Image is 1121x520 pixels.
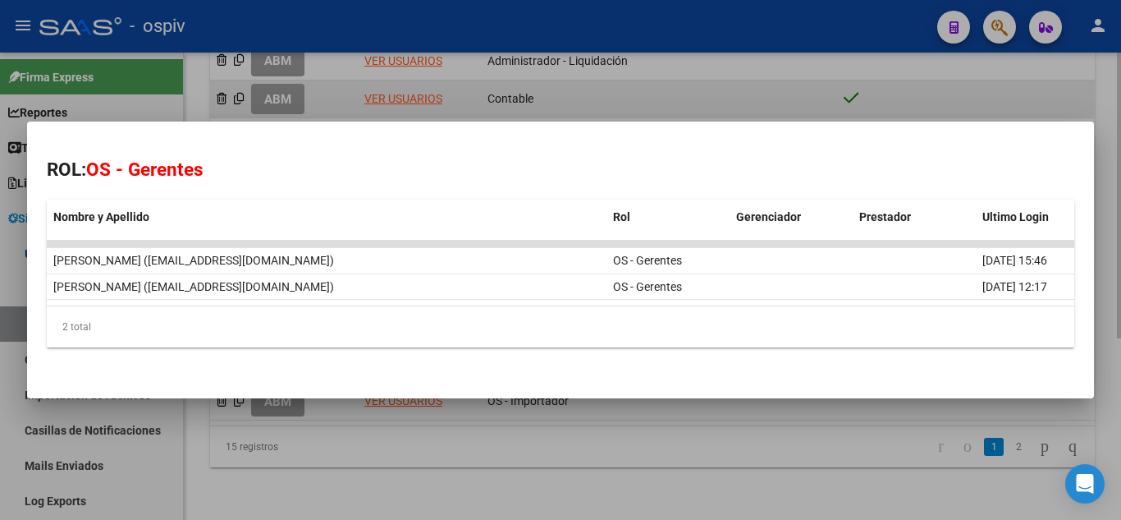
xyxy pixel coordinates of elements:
datatable-header-cell: Rol [606,200,730,235]
span: Prestador [859,210,911,223]
span: Ultimo Login [982,210,1049,223]
span: OS - Gerentes [613,280,682,293]
datatable-header-cell: Nombre y Apellido [47,200,606,235]
span: [DATE] 12:17 [982,280,1047,293]
span: OS - Gerentes [86,159,204,180]
span: Nombre y Apellido [53,210,149,223]
datatable-header-cell: Prestador [853,200,976,235]
span: Gerenciador [736,210,801,223]
span: OS - Gerentes [613,254,682,267]
span: [PERSON_NAME] ([EMAIL_ADDRESS][DOMAIN_NAME]) [53,254,334,267]
div: 2 total [47,306,1074,347]
span: Rol [613,210,630,223]
datatable-header-cell: Gerenciador [730,200,853,235]
h2: ROL: [47,156,1074,184]
span: [DATE] 15:46 [982,254,1047,267]
datatable-header-cell: Ultimo Login [976,200,1074,235]
span: [PERSON_NAME] ([EMAIL_ADDRESS][DOMAIN_NAME]) [53,280,334,293]
div: Open Intercom Messenger [1065,464,1105,504]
